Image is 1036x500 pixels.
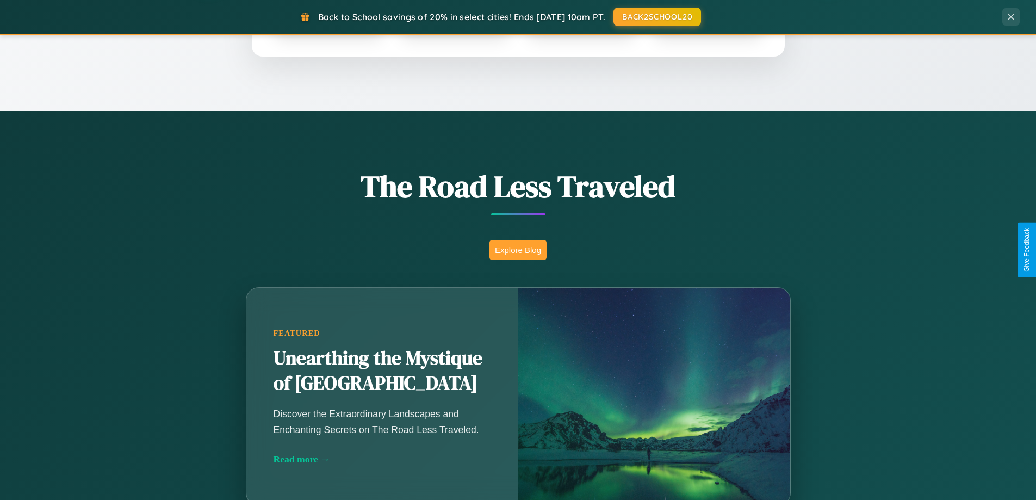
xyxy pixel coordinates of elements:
[613,8,701,26] button: BACK2SCHOOL20
[489,240,547,260] button: Explore Blog
[274,329,491,338] div: Featured
[274,346,491,396] h2: Unearthing the Mystique of [GEOGRAPHIC_DATA]
[274,406,491,437] p: Discover the Extraordinary Landscapes and Enchanting Secrets on The Road Less Traveled.
[192,165,845,207] h1: The Road Less Traveled
[318,11,605,22] span: Back to School savings of 20% in select cities! Ends [DATE] 10am PT.
[1023,228,1031,272] div: Give Feedback
[274,454,491,465] div: Read more →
